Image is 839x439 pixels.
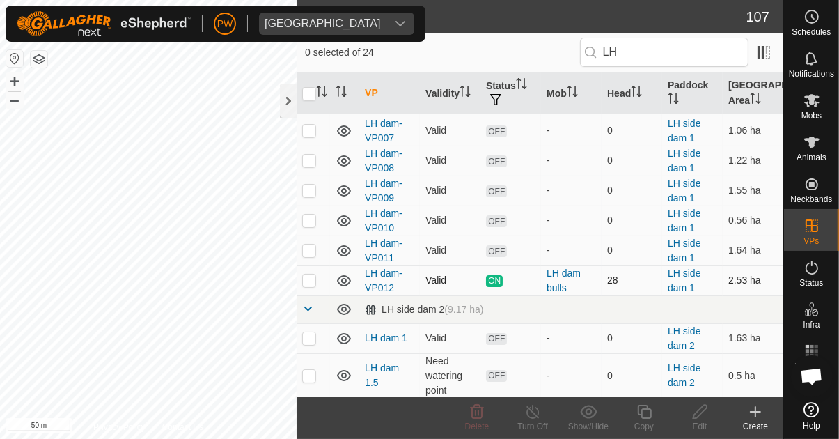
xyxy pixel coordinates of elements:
div: - [547,123,596,138]
input: Search (S) [580,38,748,67]
div: [GEOGRAPHIC_DATA] [265,18,381,29]
span: (9.17 ha) [444,304,483,315]
span: Infra [803,321,820,329]
td: Valid [420,323,480,353]
th: [GEOGRAPHIC_DATA] Area [723,72,783,115]
a: LH dam-VP011 [365,238,402,263]
a: LH side dam 1 [668,118,700,144]
a: LH dam-VP008 [365,148,402,174]
div: dropdown trigger [386,13,414,35]
p-sorticon: Activate to sort [460,88,471,99]
a: Help [784,396,839,436]
td: Valid [420,206,480,236]
td: Valid [420,176,480,206]
button: Map Layers [31,51,47,68]
a: LH dam-VP010 [365,208,402,233]
div: Create [728,420,783,433]
span: Heatmap [794,362,829,371]
button: Reset Map [6,50,23,67]
a: LH side dam 2 [668,362,700,388]
span: Delete [465,422,489,431]
span: Help [803,422,820,430]
a: LH side dam 1 [668,148,700,174]
span: ON [486,275,503,287]
a: LH side dam 1 [668,208,700,233]
p-sorticon: Activate to sort [631,88,642,99]
p-sorticon: Activate to sort [516,80,527,91]
td: 28 [602,265,662,295]
div: - [547,213,596,228]
td: 0 [602,116,662,146]
span: OFF [486,245,507,257]
div: - [547,369,596,383]
div: LH dam bulls [547,266,596,295]
span: Neckbands [790,195,832,203]
td: 1.55 ha [723,176,783,206]
span: PW [217,17,233,31]
div: Copy [616,420,672,433]
div: - [547,243,596,258]
a: Open chat [791,355,833,397]
span: Notifications [789,70,834,78]
td: Valid [420,146,480,176]
h2: In Rotation [305,8,746,25]
button: + [6,73,23,90]
td: Valid [420,116,480,146]
span: OFF [486,370,507,382]
a: Privacy Policy [93,421,146,433]
span: OFF [486,215,507,227]
td: Need watering point [420,353,480,398]
a: LH side dam 1 [668,178,700,203]
span: Kawhia Farm [259,13,386,35]
span: Animals [797,153,826,162]
p-sorticon: Activate to sort [668,95,679,106]
span: OFF [486,185,507,197]
td: Valid [420,265,480,295]
td: 0 [602,323,662,353]
td: 0 [602,206,662,236]
span: Status [799,279,823,287]
div: Edit [672,420,728,433]
th: Mob [541,72,602,115]
a: LH dam-VP009 [365,178,402,203]
span: 107 [746,6,769,27]
a: LH dam 1 [365,332,407,344]
td: 1.64 ha [723,236,783,265]
td: 0 [602,146,662,176]
a: LH side dam 1 [668,238,700,263]
th: Status [480,72,541,115]
td: 1.63 ha [723,323,783,353]
td: 1.22 ha [723,146,783,176]
th: Paddock [662,72,723,115]
a: LH dam 1.5 [365,362,399,388]
div: - [547,331,596,346]
td: 0 [602,176,662,206]
div: - [547,153,596,168]
td: Valid [420,236,480,265]
th: Validity [420,72,480,115]
p-sorticon: Activate to sort [567,88,578,99]
td: 2.53 ha [723,265,783,295]
th: VP [359,72,420,115]
div: LH side dam 2 [365,304,483,316]
a: LH side dam 2 [668,325,700,351]
span: OFF [486,125,507,137]
a: Contact Us [162,421,203,433]
button: – [6,91,23,108]
div: Turn Off [505,420,560,433]
span: Mobs [801,111,822,120]
td: 0.5 ha [723,353,783,398]
a: LH dam-VP012 [365,268,402,293]
span: OFF [486,333,507,345]
a: LH dam-VP007 [365,118,402,144]
td: 0 [602,353,662,398]
td: 0.56 ha [723,206,783,236]
span: Schedules [792,28,831,36]
img: Gallagher Logo [17,11,191,36]
span: OFF [486,155,507,167]
a: LH side dam 1 [668,268,700,293]
p-sorticon: Activate to sort [316,88,327,99]
td: 0 [602,236,662,265]
span: VPs [803,237,819,245]
p-sorticon: Activate to sort [336,88,347,99]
